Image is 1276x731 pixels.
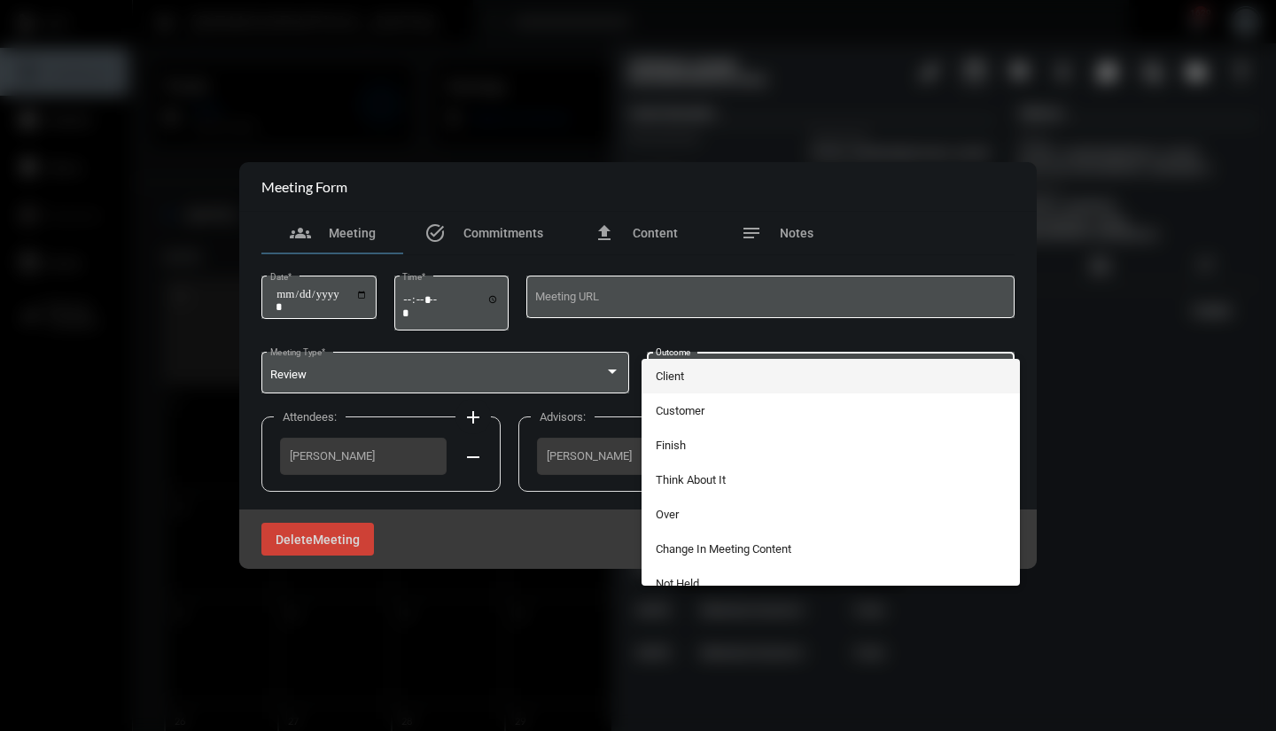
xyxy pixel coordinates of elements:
[656,359,1007,393] span: Client
[656,428,1007,463] span: Finish
[656,566,1007,601] span: Not Held
[656,497,1007,532] span: Over
[656,532,1007,566] span: Change In Meeting Content
[656,393,1007,428] span: Customer
[656,463,1007,497] span: Think About It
